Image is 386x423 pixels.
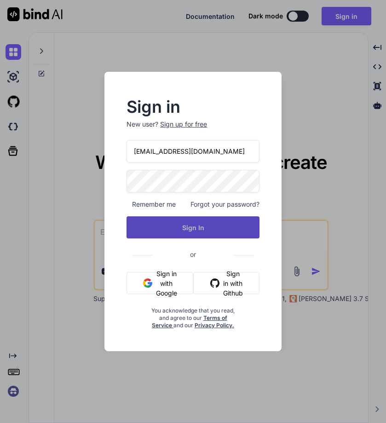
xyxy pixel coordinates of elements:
button: Sign in with Github [193,272,259,294]
div: Sign up for free [160,120,207,129]
a: Privacy Policy. [195,322,234,329]
span: Remember me [127,200,176,209]
p: New user? [127,120,259,140]
button: Sign In [127,216,259,238]
a: Terms of Service [152,314,227,329]
div: You acknowledge that you read, and agree to our and our [149,301,237,329]
img: github [210,278,219,288]
button: Sign in with Google [127,272,193,294]
h2: Sign in [127,99,259,114]
span: Forgot your password? [190,200,259,209]
span: or [153,243,233,266]
img: google [143,278,152,288]
input: Login or Email [127,140,259,162]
